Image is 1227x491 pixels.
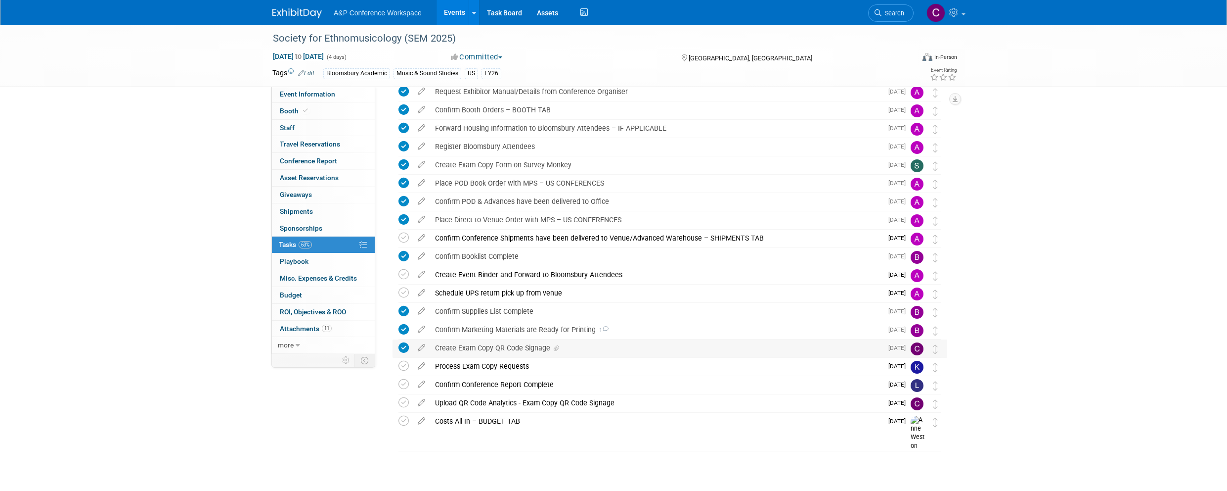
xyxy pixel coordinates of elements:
[334,9,422,17] span: A&P Conference Workspace
[413,197,430,206] a: edit
[933,125,938,134] i: Move task
[933,143,938,152] i: Move task
[413,362,430,371] a: edit
[269,30,899,48] div: Society for Ethnomusicology (SEM 2025)
[934,53,957,61] div: In-Person
[881,9,904,17] span: Search
[888,125,911,132] span: [DATE]
[465,68,478,79] div: US
[430,303,882,320] div: Confirm Supplies List Complete
[272,237,375,253] a: Tasks63%
[911,306,923,319] img: Brenna Akerman
[888,253,911,260] span: [DATE]
[911,416,925,451] img: Anne Weston
[394,68,461,79] div: Music & Sound Studies
[911,343,923,355] img: Christine Ritchlin
[933,363,938,372] i: Move task
[933,418,938,427] i: Move task
[272,203,375,220] a: Shipments
[413,289,430,297] a: edit
[855,51,957,66] div: Event Format
[272,170,375,186] a: Asset Reservations
[413,270,430,279] a: edit
[413,215,430,224] a: edit
[888,290,911,296] span: [DATE]
[430,285,882,301] div: Schedule UPS return pick up from venue
[926,3,945,22] img: Christine Ritchlin
[933,344,938,354] i: Move task
[303,108,308,113] i: Booth reservation complete
[933,381,938,391] i: Move task
[413,325,430,334] a: edit
[933,308,938,317] i: Move task
[326,54,347,60] span: (4 days)
[888,308,911,315] span: [DATE]
[272,270,375,287] a: Misc. Expenses & Credits
[413,307,430,316] a: edit
[280,224,322,232] span: Sponsorships
[338,354,355,367] td: Personalize Event Tab Strip
[430,211,882,228] div: Place Direct to Venue Order with MPS – US CONFERENCES
[911,123,923,136] img: Amanda Oney
[933,271,938,281] i: Move task
[430,413,882,430] div: Costs All In – BUDGET TAB
[911,324,923,337] img: Brenna Akerman
[888,326,911,333] span: [DATE]
[280,107,310,115] span: Booth
[272,120,375,136] a: Staff
[911,233,923,245] img: Amanda Oney
[413,252,430,261] a: edit
[280,191,312,198] span: Giveaways
[888,271,911,278] span: [DATE]
[272,321,375,337] a: Attachments11
[280,207,313,215] span: Shipments
[280,90,335,98] span: Event Information
[413,142,430,151] a: edit
[911,141,923,154] img: Amanda Oney
[272,187,375,203] a: Giveaways
[911,379,923,392] img: Leah Babb-Rosenfeld
[911,361,923,374] img: Kate Hunneyball
[888,198,911,205] span: [DATE]
[355,354,375,367] td: Toggle Event Tabs
[430,193,882,210] div: Confirm POD & Advances have been delivered to Office
[278,341,294,349] span: more
[413,87,430,96] a: edit
[272,86,375,102] a: Event Information
[413,124,430,133] a: edit
[888,143,911,150] span: [DATE]
[413,105,430,114] a: edit
[430,156,882,173] div: Create Exam Copy Form on Survey Monkey
[280,291,302,299] span: Budget
[294,52,303,60] span: to
[430,175,882,192] div: Place POD Book Order with MPS – US CONFERENCES
[933,106,938,116] i: Move task
[888,344,911,351] span: [DATE]
[413,234,430,243] a: edit
[911,159,923,172] img: Samantha Klein
[322,325,332,332] span: 11
[272,337,375,353] a: more
[272,8,322,18] img: ExhibitDay
[911,251,923,264] img: Brenna Akerman
[413,160,430,169] a: edit
[430,120,882,137] div: Forward Housing Information to Bloomsbury Attendees – IF APPLICABLE
[911,288,923,300] img: Amanda Oney
[930,68,957,73] div: Event Rating
[911,178,923,191] img: Amanda Oney
[272,136,375,152] a: Travel Reservations
[911,397,923,410] img: Christine Ritchlin
[272,52,324,61] span: [DATE] [DATE]
[279,241,312,248] span: Tasks
[868,4,914,22] a: Search
[272,220,375,237] a: Sponsorships
[933,180,938,189] i: Move task
[430,358,882,375] div: Process Exam Copy Requests
[413,179,430,188] a: edit
[272,253,375,270] a: Playbook
[280,140,340,148] span: Travel Reservations
[280,124,295,132] span: Staff
[430,321,882,338] div: Confirm Marketing Materials are Ready for Printing
[272,103,375,119] a: Booth
[272,287,375,303] a: Budget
